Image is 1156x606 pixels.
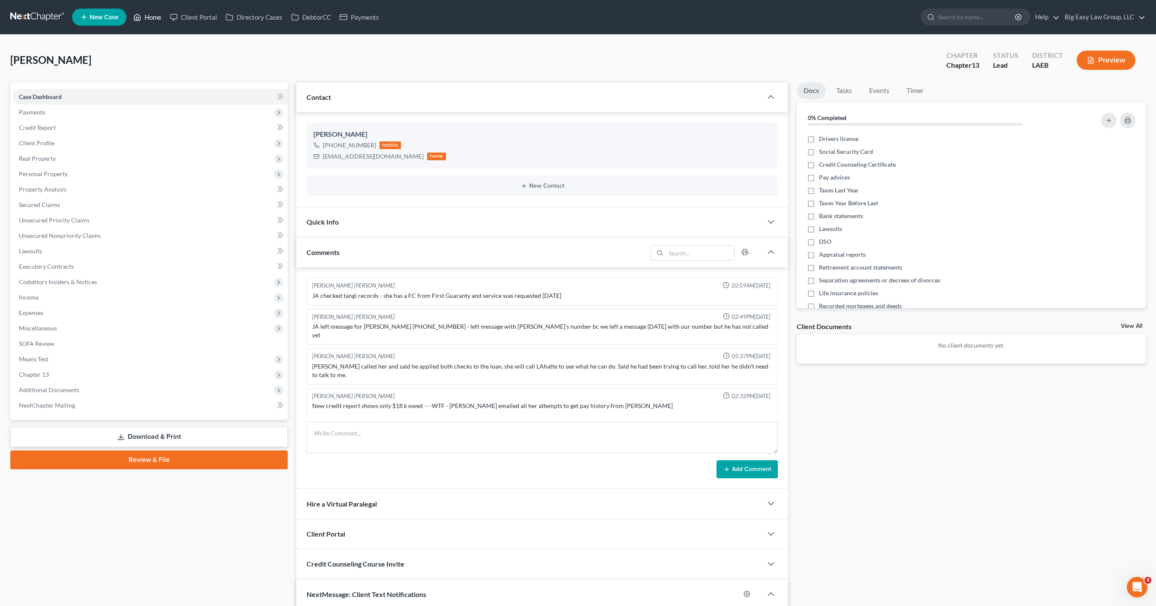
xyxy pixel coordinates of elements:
span: DSO [819,237,831,246]
span: Pay advices [819,173,850,182]
input: Search... [666,246,735,260]
iframe: Intercom live chat [1127,577,1147,597]
a: Case Dashboard [12,89,288,105]
span: Retirement account statements [819,263,902,272]
a: DebtorCC [287,9,335,25]
span: NextChapter Mailing [19,402,75,409]
span: Appraisal reports [819,250,866,259]
a: Review & File [10,450,288,469]
span: Property Analysis [19,186,66,193]
span: Social Security Card [819,147,873,156]
button: Preview [1077,51,1135,70]
span: 05:37PM[DATE] [732,352,771,360]
button: New Contact [313,183,771,189]
div: Client Documents [797,322,852,331]
a: SOFA Review [12,336,288,351]
span: Bank statements [819,212,863,220]
div: [PERSON_NAME] [PERSON_NAME] [312,352,395,360]
span: SOFA Review [19,340,54,347]
span: Executory Contracts [19,263,74,270]
span: Quick Info [307,218,339,226]
div: [PERSON_NAME] called her and said he applied both checks to the loan, she will call LAhatte to se... [312,362,772,379]
div: LAEB [1032,60,1063,70]
span: Separation agreements or decrees of divorces [819,276,940,285]
div: mobile [379,141,401,149]
span: Miscellaneous [19,324,57,332]
span: Codebtors Insiders & Notices [19,278,97,285]
span: Lawsuits [819,225,842,233]
div: Chapter [946,51,979,60]
span: Comments [307,248,340,256]
a: Directory Cases [221,9,287,25]
span: Taxes Last Year [819,186,859,195]
span: Unsecured Nonpriority Claims [19,232,101,239]
div: [PERSON_NAME] [PERSON_NAME] [312,392,395,400]
p: No client documents yet. [804,341,1139,350]
span: 10:59AM[DATE] [731,282,771,290]
span: [PERSON_NAME] [10,54,91,66]
a: Tasks [829,82,859,99]
a: Secured Claims [12,197,288,213]
span: 02:49PM[DATE] [732,313,771,321]
span: Lawsuits [19,247,42,255]
a: Payments [335,9,383,25]
a: Property Analysis [12,182,288,197]
span: Drivers license [819,135,858,143]
span: Taxes Year Before Last [819,199,878,207]
span: New Case [90,14,118,21]
span: 02:32PM[DATE] [732,392,771,400]
a: Lawsuits [12,243,288,259]
span: Secured Claims [19,201,60,208]
span: Credit Counseling Certificate [819,160,896,169]
div: home [427,153,446,160]
a: Help [1031,9,1060,25]
div: JA checked tangi records - she has a FC from First Guaranty and service was requested [DATE] [312,291,772,300]
a: Client Portal [166,9,221,25]
div: [EMAIL_ADDRESS][DOMAIN_NAME] [323,152,424,161]
div: New credit report shows only $18 k owed -- -WTF - [PERSON_NAME] emailed all her attempts to get p... [312,402,772,410]
a: Big Easy Law Group, LLC [1060,9,1145,25]
a: Download & Print [10,427,288,447]
input: Search by name... [938,9,1016,25]
button: Add Comment [716,460,778,478]
span: Client Portal [307,530,345,538]
div: JA left message for [PERSON_NAME] [PHONE_NUMBER] - left message with [PERSON_NAME]'s number bc we... [312,322,772,339]
a: Unsecured Priority Claims [12,213,288,228]
span: Contact [307,93,331,101]
div: District [1032,51,1063,60]
span: Credit Report [19,124,56,131]
span: Expenses [19,309,43,316]
span: Real Property [19,155,56,162]
span: 13 [972,61,979,69]
strong: 0% Completed [808,114,846,121]
div: [PHONE_NUMBER] [323,141,376,150]
span: Life insurance policies [819,289,878,297]
a: Unsecured Nonpriority Claims [12,228,288,243]
span: Credit Counseling Course Invite [307,560,404,568]
a: Events [862,82,896,99]
a: Home [129,9,166,25]
span: Chapter 13 [19,371,49,378]
span: 4 [1144,577,1151,584]
div: [PERSON_NAME] [PERSON_NAME] [312,313,395,321]
span: NextMessage: Client Text Notifications [307,590,426,598]
div: [PERSON_NAME] [313,129,771,140]
div: Status [993,51,1018,60]
a: Executory Contracts [12,259,288,274]
span: Case Dashboard [19,93,62,100]
span: Income [19,294,39,301]
span: Means Test [19,355,48,363]
div: [PERSON_NAME] [PERSON_NAME] [312,282,395,290]
div: Chapter [946,60,979,70]
span: Unsecured Priority Claims [19,216,90,224]
span: Personal Property [19,170,68,177]
span: Recorded mortgages and deeds [819,302,902,310]
span: Client Profile [19,139,54,147]
a: NextChapter Mailing [12,398,288,413]
span: Payments [19,108,45,116]
a: Docs [797,82,826,99]
a: View All [1121,323,1142,329]
span: Hire a Virtual Paralegal [307,500,377,508]
div: Lead [993,60,1018,70]
a: Credit Report [12,120,288,135]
